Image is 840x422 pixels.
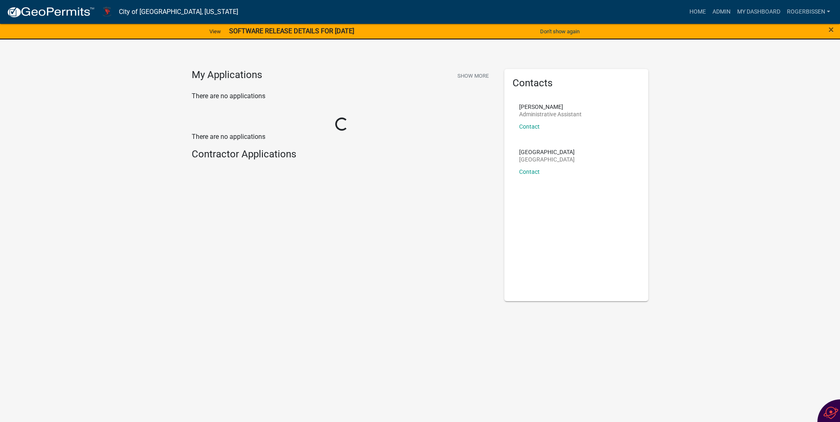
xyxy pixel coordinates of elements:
[192,69,262,81] h4: My Applications
[784,4,833,20] a: RogerBissen
[513,77,640,89] h5: Contacts
[519,123,540,130] a: Contact
[229,27,354,35] strong: SOFTWARE RELEASE DETAILS FOR [DATE]
[537,25,583,38] button: Don't show again
[192,148,492,164] wm-workflow-list-section: Contractor Applications
[519,149,575,155] p: [GEOGRAPHIC_DATA]
[519,111,582,117] p: Administrative Assistant
[734,4,784,20] a: My Dashboard
[828,25,834,35] button: Close
[519,104,582,110] p: [PERSON_NAME]
[192,132,492,142] p: There are no applications
[709,4,734,20] a: Admin
[828,24,834,35] span: ×
[101,6,112,17] img: City of Harlan, Iowa
[519,168,540,175] a: Contact
[686,4,709,20] a: Home
[192,148,492,160] h4: Contractor Applications
[454,69,492,83] button: Show More
[206,25,224,38] a: View
[192,91,492,101] p: There are no applications
[119,5,238,19] a: City of [GEOGRAPHIC_DATA], [US_STATE]
[519,157,575,162] p: [GEOGRAPHIC_DATA]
